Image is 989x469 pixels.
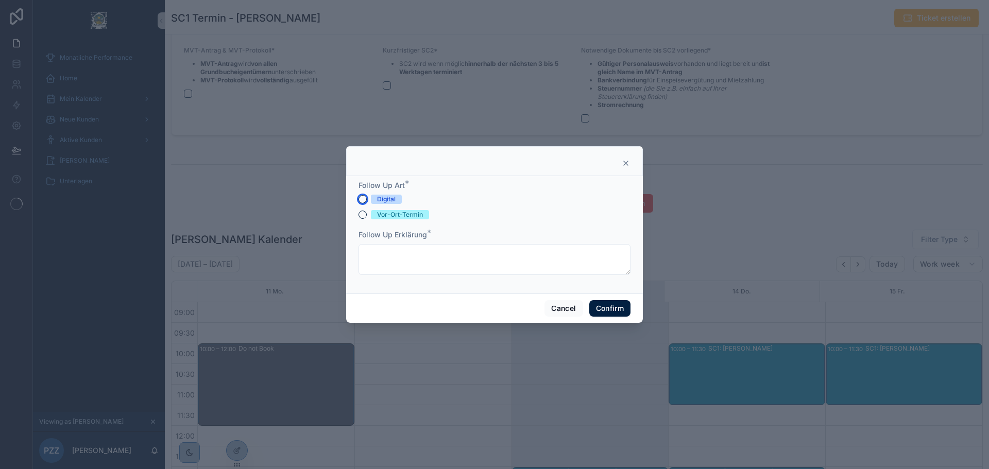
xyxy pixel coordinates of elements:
button: Confirm [589,300,630,317]
div: Digital [377,195,396,204]
button: Cancel [544,300,583,317]
span: Follow Up Art [359,181,405,189]
span: Follow Up Erklärung [359,230,427,239]
div: Vor-Ort-Termin [377,210,423,219]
